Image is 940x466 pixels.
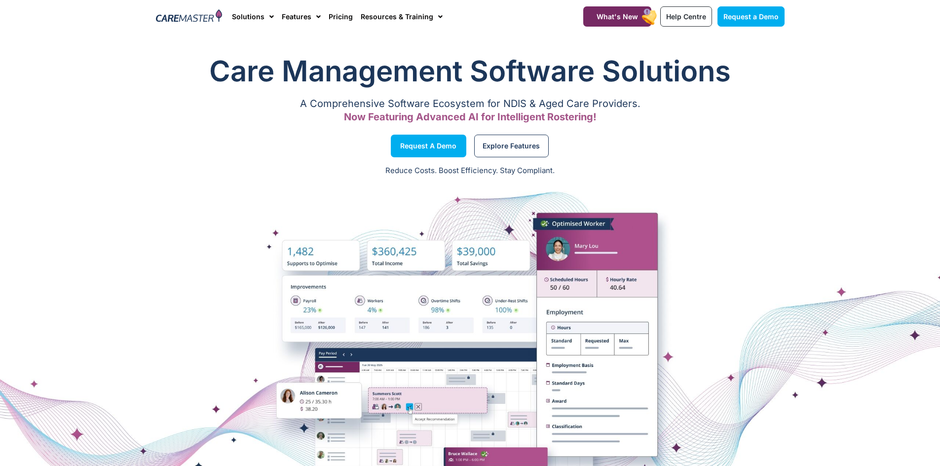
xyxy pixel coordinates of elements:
h1: Care Management Software Solutions [156,51,785,91]
a: Request a Demo [391,135,466,157]
span: Request a Demo [723,12,779,21]
span: Now Featuring Advanced AI for Intelligent Rostering! [344,111,597,123]
p: A Comprehensive Software Ecosystem for NDIS & Aged Care Providers. [156,101,785,107]
span: What's New [597,12,638,21]
a: Help Centre [660,6,712,27]
a: Explore Features [474,135,549,157]
span: Request a Demo [400,143,456,148]
a: What's New [583,6,651,27]
span: Help Centre [666,12,706,21]
span: Explore Features [483,143,540,148]
p: Reduce Costs. Boost Efficiency. Stay Compliant. [6,165,934,177]
a: Request a Demo [717,6,785,27]
img: CareMaster Logo [156,9,223,24]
